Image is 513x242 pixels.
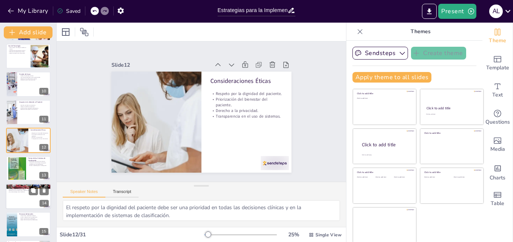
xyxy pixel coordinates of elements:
p: Respeto por la dignidad del paciente. [210,91,283,96]
div: Click to add title [424,171,478,174]
p: Proporcionar materiales de apoyo. [19,215,48,217]
button: My Library [6,5,51,17]
p: Respeto por la dignidad del paciente. [31,133,48,134]
p: Recursos Adicionales [19,213,48,216]
div: Click to add text [357,98,411,100]
p: Atención centrada en el paciente. [19,104,48,106]
p: Derecho a la privacidad. [210,108,283,113]
span: Position [80,28,89,37]
p: Apoyo adicional para los profesionales. [19,219,48,221]
p: Conclusiones [8,185,49,187]
input: Insert title [218,5,287,16]
button: Duplicate Slide [29,186,38,195]
div: 10 [39,88,48,95]
div: Saved [57,8,80,15]
p: Beneficios de la capacitación y colaboración. [8,190,49,191]
div: A l [489,5,503,18]
div: 13 [6,156,51,181]
p: Uso de tecnología como facilitador. [8,191,49,193]
p: Estudio de Casos [19,73,48,75]
span: Charts [490,174,505,182]
div: 25 % [284,231,303,238]
p: Integración de tecnología emergente. [28,162,48,164]
div: 9 [6,44,51,69]
div: Click to add title [362,141,410,148]
span: Single View [315,232,341,238]
p: Priorización del bienestar del paciente. [210,96,283,108]
div: 15 [39,228,48,235]
p: Transparencia en el uso de sistemas. [210,113,283,119]
div: Layout [60,26,72,38]
div: Click to add text [424,176,448,178]
p: Priorización del bienestar del paciente. [31,134,48,137]
p: Impacto en la Atención al Paciente [19,101,48,103]
p: Evaluación del impacto en la atención. [19,109,48,110]
div: Add ready made slides [482,50,513,77]
div: 10 [6,72,51,96]
button: Apply theme to all slides [352,72,431,83]
p: Evolución continua de los sistemas. [28,161,48,162]
p: Guías y artículos de investigación. [19,218,48,219]
span: Template [486,64,509,72]
div: Click to add body [362,154,409,156]
div: Click to add title [357,92,411,95]
p: Mejores resultados terapéuticos. [19,106,48,107]
p: Consideraciones Éticas [31,129,48,131]
div: Click to add text [394,176,411,178]
button: Export to PowerPoint [422,4,437,19]
div: 12 [6,128,51,153]
p: Lecciones aprendidas de otros profesionales. [19,77,48,78]
p: Consideraciones Éticas [210,77,283,85]
p: Inspiración para nuevas prácticas. [19,79,48,81]
div: 14 [6,184,51,209]
button: Add slide [4,26,53,38]
div: Get real-time input from your audience [482,104,513,131]
button: Speaker Notes [63,189,105,198]
div: Add text boxes [482,77,513,104]
p: Uso de Tecnología [8,45,28,47]
p: Gestión eficiente de la información. [8,52,28,54]
p: Recursos de capacitación en línea. [8,51,28,53]
div: Change the overall theme [482,23,513,50]
p: Acceso a plataformas de capacitación. [19,217,48,218]
div: Slide 12 [111,61,210,69]
p: Derecho a la privacidad. [31,137,48,138]
div: Add charts and graphs [482,158,513,185]
span: Table [491,199,504,208]
div: Click to add text [357,176,374,178]
button: Sendsteps [352,47,408,60]
div: 9 [42,60,48,66]
textarea: El respeto por la dignidad del paciente debe ser una prioridad en todas las decisiones clínicas y... [63,200,340,221]
span: Theme [489,37,506,45]
div: 15 [6,212,51,237]
p: Importancia de la implementación. [8,187,49,188]
div: Click to add text [375,176,392,178]
div: Slide 12 / 31 [60,231,204,238]
div: 11 [39,116,48,123]
div: 11 [6,100,51,125]
p: Transparencia en el uso de sistemas. [31,138,48,140]
div: Add a table [482,185,513,213]
div: Click to add title [426,106,477,110]
div: Click to add title [357,171,411,174]
div: 13 [39,172,48,179]
button: Transcript [105,189,139,198]
p: Ejemplos de implementación exitosa. [19,78,48,79]
div: Click to add title [424,132,478,135]
div: 14 [40,200,49,207]
div: Click to add text [426,113,476,115]
p: Herramientas tecnológicas facilitan el acceso. [8,47,28,50]
button: Present [438,4,476,19]
span: Text [492,91,503,99]
button: Create theme [411,47,466,60]
button: Delete Slide [40,186,49,195]
div: 12 [39,144,48,151]
div: Click to add text [454,176,477,178]
p: Software para diagnósticos precisos. [8,50,28,51]
p: Futuro de los Sistemas de Clasificación [28,157,48,161]
p: Aumento de la satisfacción del paciente. [19,107,48,109]
p: Themes [366,23,475,41]
p: Análisis de estudios de casos. [19,75,48,77]
span: Questions [485,118,510,126]
span: Media [490,145,505,153]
